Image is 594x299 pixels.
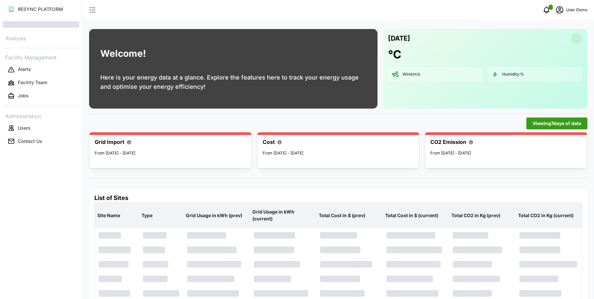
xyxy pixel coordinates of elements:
a: Contact Us [3,135,79,148]
p: Alerts [18,66,31,73]
p: Here is your energy data at a glance. Explore the features here to track your energy usage and op... [100,73,366,91]
button: Viewing7days of data [526,117,587,129]
button: Contact Us [3,135,79,147]
button: Users [3,122,79,134]
p: Jobs [18,92,29,99]
button: schedule [553,3,566,17]
button: Facility Team [3,77,79,89]
a: Jobs [3,89,79,103]
p: Wind: m/s [403,72,420,77]
p: Total Cost in $ (prev) [317,207,381,224]
p: Total CO2 in Kg (current) [517,207,580,224]
button: RESYNC PLATFORM [3,3,79,15]
button: notifications [540,3,553,17]
button: Jobs [3,90,79,102]
p: Total CO2 in Kg (prev) [450,207,514,224]
p: Administration [3,111,79,120]
p: From [DATE] - [DATE] [95,150,246,156]
p: CO2 Emission [430,138,466,146]
p: Cost [263,138,275,146]
button: Alerts [3,64,79,76]
p: Humidity: % [502,72,524,77]
p: Analysis [3,33,79,43]
a: Users [3,121,79,135]
p: Contact Us [18,138,42,145]
a: Facility Team [3,76,79,89]
p: Users [18,125,31,131]
p: Facility Team [18,79,47,86]
p: Site Name [96,207,138,224]
h1: Welcome! [100,47,146,61]
p: From [DATE] - [DATE] [430,150,582,156]
a: Alerts [3,63,79,76]
p: RESYNC PLATFORM [18,6,63,13]
p: Type [140,207,182,224]
a: RESYNC PLATFORM [3,3,79,16]
p: Grid Import [95,138,124,146]
p: Grid Usage in kWh (current) [251,203,315,227]
p: Facility Management [3,52,79,62]
p: [DATE] [388,33,410,44]
span: Viewing 7 days of data [533,118,581,129]
p: Grid Usage in kWh (prev) [184,207,248,224]
h1: °C [388,47,401,62]
p: User Demo [566,7,587,13]
p: Total Cost in $ (current) [384,207,447,224]
h4: List of Sites [94,194,582,202]
p: From [DATE] - [DATE] [263,150,414,156]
